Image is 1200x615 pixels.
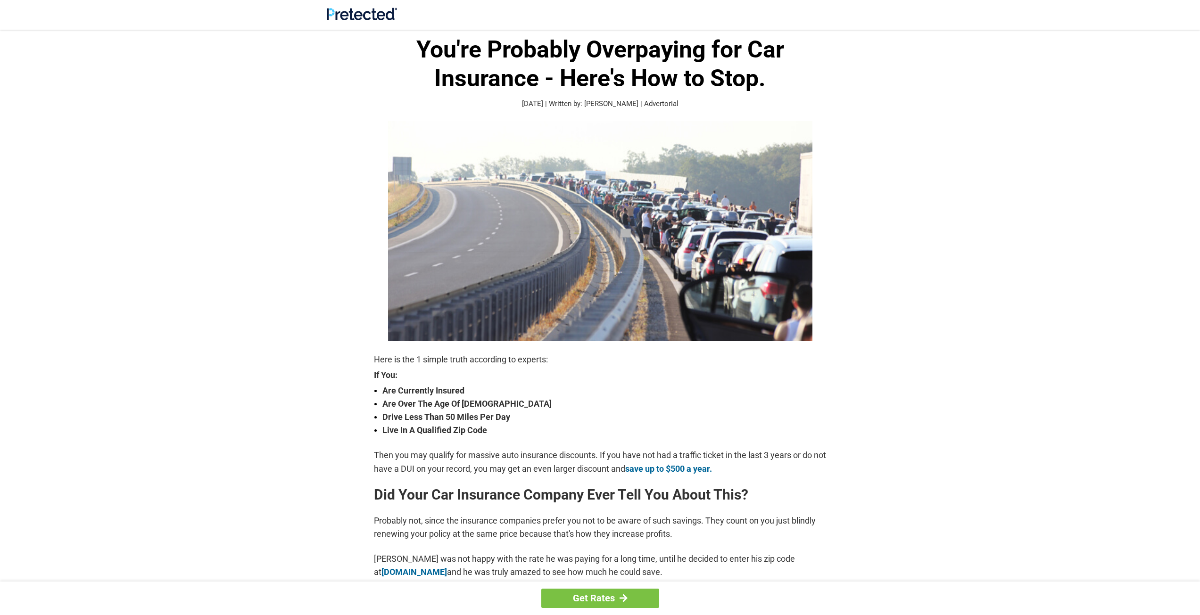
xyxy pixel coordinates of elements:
img: Site Logo [327,8,397,20]
strong: Live In A Qualified Zip Code [382,424,827,437]
strong: Are Currently Insured [382,384,827,397]
p: Here is the 1 simple truth according to experts: [374,353,827,366]
p: [PERSON_NAME] was not happy with the rate he was paying for a long time, until he decided to ente... [374,552,827,579]
p: Then you may qualify for massive auto insurance discounts. If you have not had a traffic ticket i... [374,449,827,475]
a: save up to $500 a year. [625,464,712,474]
h2: Did Your Car Insurance Company Ever Tell You About This? [374,487,827,502]
strong: If You: [374,371,827,379]
a: [DOMAIN_NAME] [381,567,447,577]
strong: Drive Less Than 50 Miles Per Day [382,410,827,424]
strong: Are Over The Age Of [DEMOGRAPHIC_DATA] [382,397,827,410]
p: Probably not, since the insurance companies prefer you not to be aware of such savings. They coun... [374,514,827,541]
p: [DATE] | Written by: [PERSON_NAME] | Advertorial [374,98,827,109]
h1: You're Probably Overpaying for Car Insurance - Here's How to Stop. [374,35,827,93]
a: Get Rates [541,589,659,608]
a: Site Logo [327,13,397,22]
